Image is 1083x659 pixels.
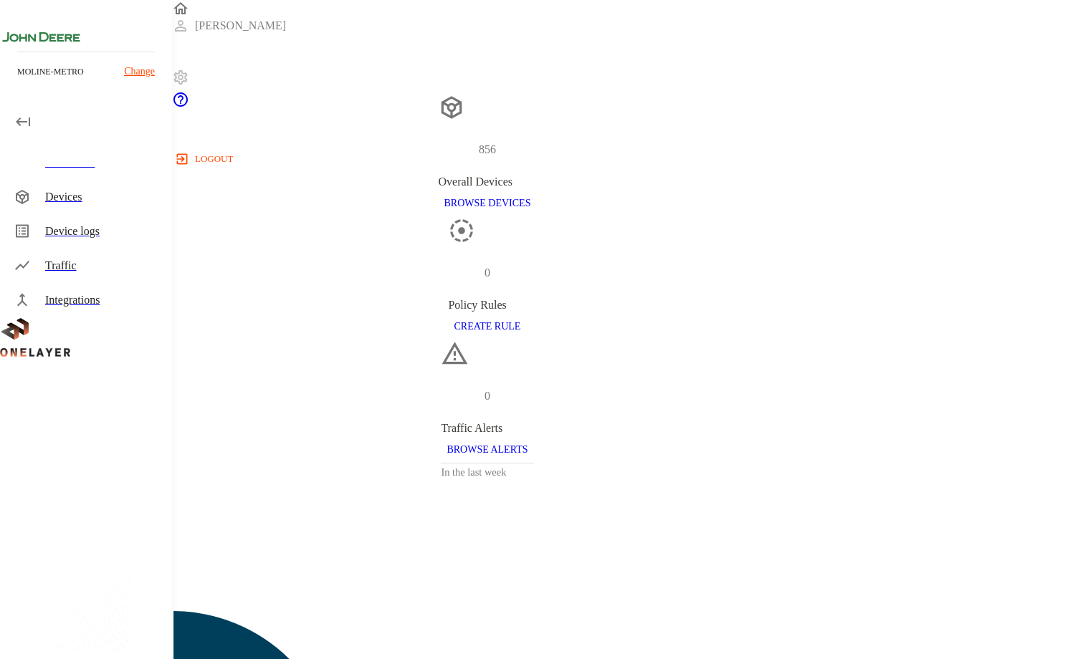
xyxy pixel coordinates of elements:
[438,173,536,191] div: Overall Devices
[441,420,533,437] div: Traffic Alerts
[172,148,239,170] button: logout
[441,463,533,481] h3: In the last week
[438,191,536,217] button: BROWSE DEVICES
[448,319,526,332] a: CREATE RULE
[448,314,526,340] button: CREATE RULE
[441,442,533,454] a: BROWSE ALERTS
[441,437,533,463] button: BROWSE ALERTS
[172,98,189,110] span: Support Portal
[172,98,189,110] a: onelayer-support
[485,264,490,282] p: 0
[195,17,286,34] p: [PERSON_NAME]
[448,297,526,314] div: Policy Rules
[438,196,536,208] a: BROWSE DEVICES
[485,388,490,405] p: 0
[172,148,1083,170] a: logout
